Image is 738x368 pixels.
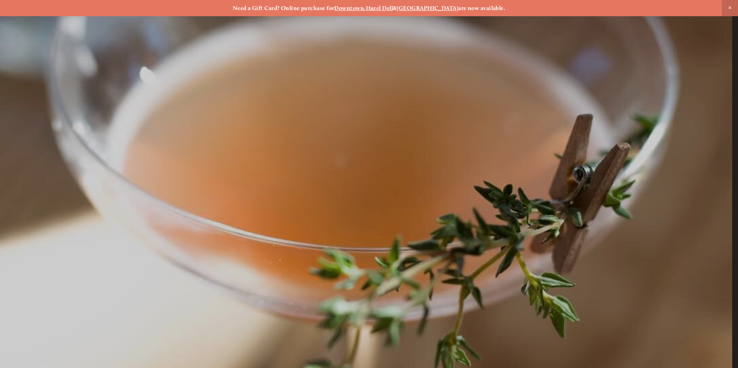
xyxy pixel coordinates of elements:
a: Downtown [334,5,364,12]
a: [GEOGRAPHIC_DATA] [397,5,458,12]
a: Hazel Dell [366,5,393,12]
strong: Need a Gift Card? Online purchase for [233,5,335,12]
strong: , [364,5,366,12]
strong: are now available. [458,5,505,12]
strong: & [393,5,397,12]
